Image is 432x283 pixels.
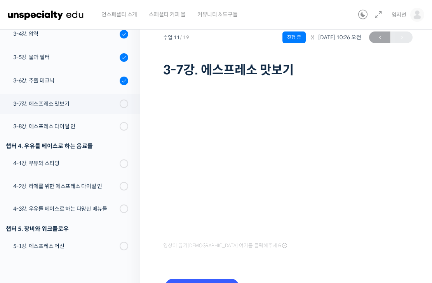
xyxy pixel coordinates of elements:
div: 4-2강. 라떼를 위한 에스프레소 다이얼 인 [13,182,117,190]
div: 5-1강. 에스프레소 머신 [13,242,117,250]
span: 임지선 [392,11,406,18]
div: 4-1강. 우유와 스티밍 [13,159,117,168]
div: 3-8강. 에스프레소 다이얼 인 [13,122,117,131]
span: 홈 [24,230,29,236]
span: ← [369,32,390,43]
span: / 19 [180,34,189,41]
div: 챕터 4. 우유를 베이스로 하는 음료들 [6,141,128,151]
span: [DATE] 10:26 오전 [310,34,361,41]
span: 영상이 끊기[DEMOGRAPHIC_DATA] 여기를 클릭해주세요 [163,243,287,249]
a: 대화 [51,218,100,238]
div: 3-7강. 에스프레소 맛보기 [13,100,117,108]
span: 대화 [71,231,80,237]
span: 설정 [120,230,129,236]
a: ←이전 [369,31,390,43]
span: 수업 11 [163,35,189,40]
h1: 3-7강. 에스프레소 맛보기 [163,63,413,77]
a: 홈 [2,218,51,238]
div: 4-3강. 우유를 베이스로 하는 다양한 메뉴들 [13,204,117,213]
div: 진행 중 [282,31,306,43]
div: 3-4강. 압력 [13,30,117,38]
a: 설정 [100,218,149,238]
div: 3-5강. 물과 필터 [13,53,117,61]
div: 챕터 5. 장비와 워크플로우 [6,224,128,234]
div: 3-6강. 추출 테크닉 [13,76,117,85]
